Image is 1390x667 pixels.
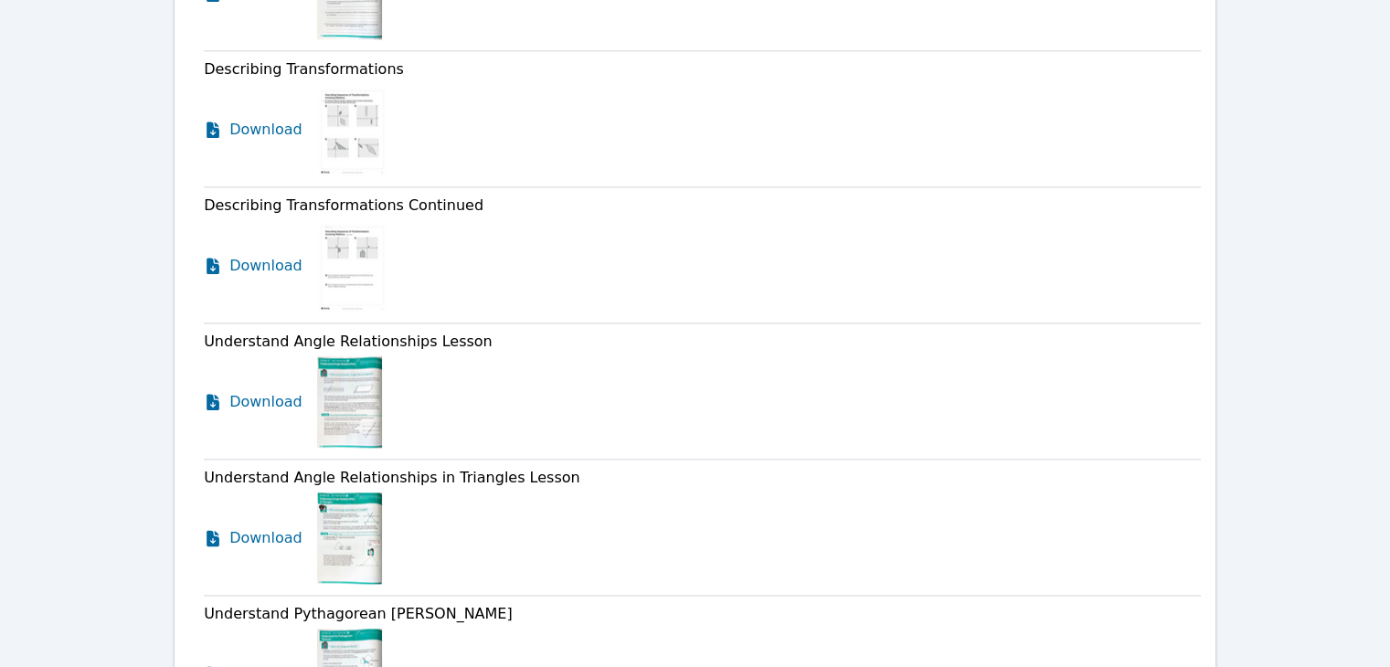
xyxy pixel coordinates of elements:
[317,492,382,584] img: Understand Angle Relationships in Triangles Lesson
[229,391,302,413] span: Download
[204,196,483,214] span: Describing Transformations Continued
[229,119,302,141] span: Download
[204,220,302,312] a: Download
[204,60,404,78] span: Describing Transformations
[317,220,387,312] img: Describing Transformations Continued
[204,605,513,622] span: Understand Pythagorean [PERSON_NAME]
[204,469,580,486] span: Understand Angle Relationships in Triangles Lesson
[317,84,387,175] img: Describing Transformations
[204,356,302,448] a: Download
[204,492,302,584] a: Download
[204,333,493,350] span: Understand Angle Relationships Lesson
[229,527,302,549] span: Download
[204,84,302,175] a: Download
[317,356,382,448] img: Understand Angle Relationships Lesson
[229,255,302,277] span: Download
